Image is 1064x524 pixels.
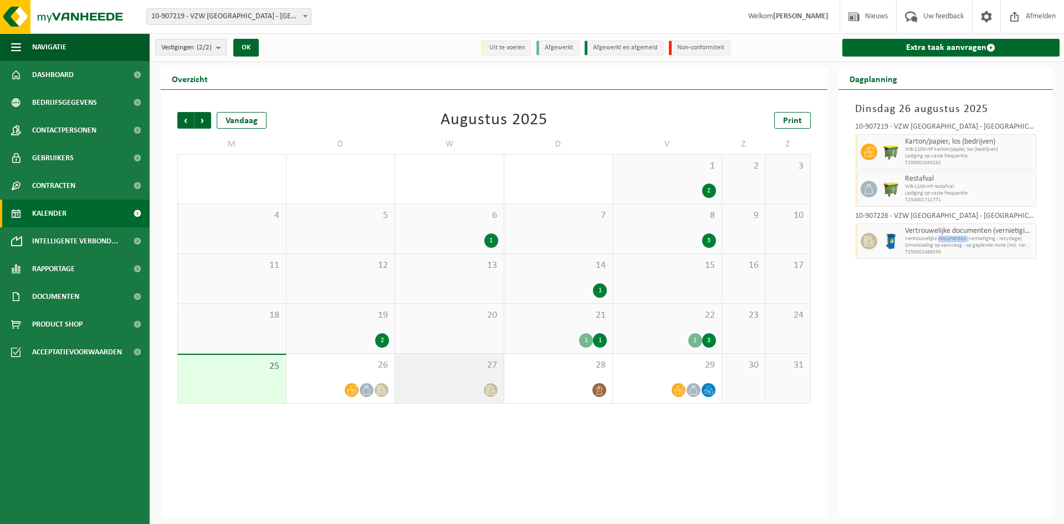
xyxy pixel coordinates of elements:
span: 22 [618,309,716,322]
button: Vestigingen(2/2) [155,39,227,55]
div: 3 [702,233,716,248]
div: 2 [702,184,716,198]
div: 1 [593,283,607,298]
div: 10-907226 - VZW [GEOGRAPHIC_DATA] - [GEOGRAPHIC_DATA] [855,212,1037,223]
span: 9 [728,210,760,222]
span: 27 [401,359,498,372]
span: WB-1100-HP karton/papier, los (bedrijven) [905,146,1034,153]
span: 29 [618,359,716,372]
span: 30 [728,359,760,372]
span: Vorige [177,112,194,129]
span: WB-1100-HP restafval [905,184,1034,190]
td: M [177,134,287,154]
span: 16 [728,260,760,272]
span: 10-907219 - VZW SINT-LIEVENSPOORT - GENT [147,9,311,24]
span: 12 [292,260,390,272]
span: 20 [401,309,498,322]
span: 19 [292,309,390,322]
img: WB-1100-HPE-GN-51 [883,144,899,160]
span: Vertrouwelijke documenten (vernietiging - recyclage) [905,236,1034,242]
td: D [287,134,396,154]
span: 21 [510,309,607,322]
span: Dashboard [32,61,74,89]
td: W [395,134,504,154]
span: 11 [183,260,280,272]
span: T250001693282 [905,160,1034,166]
div: 3 [702,333,716,348]
span: 3 [771,160,804,172]
span: 24 [771,309,804,322]
span: Lediging op vaste frequentie [905,153,1034,160]
div: 1 [688,333,702,348]
span: 7 [510,210,607,222]
span: Print [783,116,802,125]
span: 2 [728,160,760,172]
span: 26 [292,359,390,372]
span: 8 [618,210,716,222]
span: 13 [401,260,498,272]
strong: [PERSON_NAME] [773,12,828,21]
div: 1 [579,333,593,348]
a: Print [774,112,811,129]
span: Kalender [32,200,66,227]
img: WB-0240-HPE-BE-09 [883,233,899,250]
span: Product Shop [32,311,83,338]
span: Vestigingen [161,39,212,56]
a: Extra taak aanvragen [842,39,1060,57]
span: 31 [771,359,804,372]
span: Acceptatievoorwaarden [32,338,122,366]
img: WB-1100-HPE-GN-51 [883,181,899,197]
span: Lediging op vaste frequentie [905,190,1034,197]
count: (2/2) [197,44,212,51]
span: Intelligente verbond... [32,227,118,255]
span: 17 [771,260,804,272]
div: 1 [593,333,607,348]
span: Navigatie [32,33,66,61]
h2: Overzicht [161,68,219,89]
span: Vertrouwelijke documenten (vernietiging - recyclage) [905,227,1034,236]
h2: Dagplanning [838,68,908,89]
div: Vandaag [217,112,267,129]
span: 10 [771,210,804,222]
span: Rapportage [32,255,75,283]
span: Documenten [32,283,79,311]
span: 15 [618,260,716,272]
span: Bedrijfsgegevens [32,89,97,116]
span: 10-907219 - VZW SINT-LIEVENSPOORT - GENT [146,8,311,25]
li: Afgewerkt [536,40,579,55]
td: D [504,134,613,154]
td: V [613,134,722,154]
li: Uit te voeren [481,40,531,55]
span: 25 [183,360,280,373]
span: Contactpersonen [32,116,96,144]
span: Restafval [905,175,1034,184]
td: Z [766,134,810,154]
span: T250002488536 [905,249,1034,256]
span: 6 [401,210,498,222]
span: 23 [728,309,760,322]
span: 1 [618,160,716,172]
span: 14 [510,260,607,272]
div: 10-907219 - VZW [GEOGRAPHIC_DATA] - [GEOGRAPHIC_DATA] [855,123,1037,134]
span: 5 [292,210,390,222]
li: Afgewerkt en afgemeld [585,40,663,55]
span: 4 [183,210,280,222]
td: Z [722,134,766,154]
h3: Dinsdag 26 augustus 2025 [855,101,1037,118]
button: OK [233,39,259,57]
li: Non-conformiteit [669,40,730,55]
div: 1 [484,233,498,248]
span: Contracten [32,172,75,200]
span: Omwisseling op aanvraag - op geplande route (incl. verwerking) [905,242,1034,249]
span: T250001711771 [905,197,1034,204]
span: Volgende [195,112,211,129]
span: 18 [183,309,280,322]
span: Karton/papier, los (bedrijven) [905,138,1034,146]
div: Augustus 2025 [441,112,548,129]
span: Gebruikers [32,144,74,172]
span: 28 [510,359,607,372]
div: 2 [375,333,389,348]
